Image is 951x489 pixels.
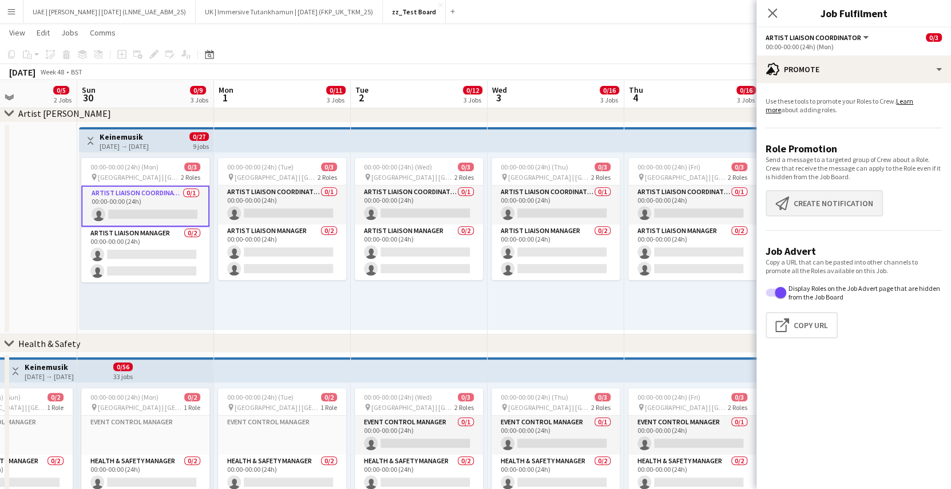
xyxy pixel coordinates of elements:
[327,96,345,104] div: 3 Jobs
[190,86,206,94] span: 0/9
[736,86,756,94] span: 0/16
[756,6,951,21] h3: Job Fulfilment
[219,85,233,95] span: Mon
[508,173,591,182] span: [GEOGRAPHIC_DATA] | [GEOGRAPHIC_DATA], [GEOGRAPHIC_DATA]
[728,403,747,412] span: 2 Roles
[731,393,747,401] span: 0/3
[218,186,346,224] app-card-role: Artist Liaison Coordinator0/100:00-00:00 (24h)
[628,186,756,224] app-card-role: Artist Liaison Coordinator0/100:00-00:00 (24h)
[71,68,82,76] div: BST
[355,85,368,95] span: Tue
[458,163,474,171] span: 0/3
[364,393,432,401] span: 00:00-00:00 (24h) (Wed)
[227,393,294,401] span: 00:00-00:00 (24h) (Tue)
[731,163,747,171] span: 0/3
[454,173,474,182] span: 2 Roles
[38,68,66,76] span: Week 48
[766,33,861,42] span: Artist Liaison Coordinator
[454,403,474,412] span: 2 Roles
[181,173,200,182] span: 2 Roles
[218,158,346,280] app-job-card: 00:00-00:00 (24h) (Tue)0/3 [GEOGRAPHIC_DATA] | [GEOGRAPHIC_DATA], [GEOGRAPHIC_DATA]2 RolesArtist ...
[628,224,756,280] app-card-role: Artist Liaison Manager0/200:00-00:00 (24h)
[501,393,568,401] span: 00:00-00:00 (24h) (Thu)
[90,27,116,38] span: Comms
[18,338,80,349] div: Health & Safety
[100,142,149,151] div: [DATE] → [DATE]
[320,403,337,412] span: 1 Role
[627,91,643,104] span: 4
[113,371,133,381] div: 33 jobs
[37,27,50,38] span: Edit
[766,190,883,216] button: Create notification
[53,86,69,94] span: 0/5
[32,25,54,40] a: Edit
[82,85,96,95] span: Sun
[756,56,951,83] div: Promote
[728,173,747,182] span: 2 Roles
[766,97,913,114] a: Learn more
[766,244,942,258] h3: Job Advert
[645,173,728,182] span: [GEOGRAPHIC_DATA] | [GEOGRAPHIC_DATA], [GEOGRAPHIC_DATA]
[492,224,620,280] app-card-role: Artist Liaison Manager0/200:00-00:00 (24h)
[463,86,482,94] span: 0/12
[217,91,233,104] span: 1
[463,96,482,104] div: 3 Jobs
[637,393,700,401] span: 00:00-00:00 (24h) (Fri)
[355,158,483,280] app-job-card: 00:00-00:00 (24h) (Wed)0/3 [GEOGRAPHIC_DATA] | [GEOGRAPHIC_DATA], [GEOGRAPHIC_DATA]2 RolesArtist ...
[354,91,368,104] span: 2
[90,393,158,401] span: 00:00-00:00 (24h) (Mon)
[591,403,611,412] span: 2 Roles
[47,403,64,412] span: 1 Role
[591,173,611,182] span: 2 Roles
[85,25,120,40] a: Comms
[766,142,942,155] h3: Role Promotion
[355,416,483,455] app-card-role: Event Control Manager0/100:00-00:00 (24h)
[218,416,346,455] app-card-role-placeholder: Event Control Manager
[5,25,30,40] a: View
[184,393,200,401] span: 0/2
[492,416,620,455] app-card-role: Event Control Manager0/100:00-00:00 (24h)
[766,155,942,181] p: Send a message to a targeted group of Crew about a Role. Crew that receive the message can apply ...
[81,158,209,282] app-job-card: 00:00-00:00 (24h) (Mon)0/3 [GEOGRAPHIC_DATA] | [GEOGRAPHIC_DATA], [GEOGRAPHIC_DATA]2 RolesArtist ...
[786,284,942,301] label: Display Roles on the Job Advert page that are hidden from the Job Board
[355,186,483,224] app-card-role: Artist Liaison Coordinator0/100:00-00:00 (24h)
[218,224,346,280] app-card-role: Artist Liaison Manager0/200:00-00:00 (24h)
[98,403,184,412] span: [GEOGRAPHIC_DATA] | [GEOGRAPHIC_DATA], [GEOGRAPHIC_DATA]
[766,312,838,338] button: Copy Url
[321,163,337,171] span: 0/3
[766,42,942,51] div: 00:00-00:00 (24h) (Mon)
[57,25,83,40] a: Jobs
[184,403,200,412] span: 1 Role
[508,403,591,412] span: [GEOGRAPHIC_DATA] | [GEOGRAPHIC_DATA], [GEOGRAPHIC_DATA]
[191,96,208,104] div: 3 Jobs
[9,27,25,38] span: View
[458,393,474,401] span: 0/3
[196,1,383,23] button: UK | Immersive Tutankhamun | [DATE] (FKP_UK_TKM_25)
[90,163,158,171] span: 00:00-00:00 (24h) (Mon)
[371,173,454,182] span: [GEOGRAPHIC_DATA] | [GEOGRAPHIC_DATA], [GEOGRAPHIC_DATA]
[81,416,209,455] app-card-role-placeholder: Event Control Manager
[492,158,620,280] app-job-card: 00:00-00:00 (24h) (Thu)0/3 [GEOGRAPHIC_DATA] | [GEOGRAPHIC_DATA], [GEOGRAPHIC_DATA]2 RolesArtist ...
[321,393,337,401] span: 0/2
[364,163,432,171] span: 00:00-00:00 (24h) (Wed)
[318,173,337,182] span: 2 Roles
[595,393,611,401] span: 0/3
[235,403,320,412] span: [GEOGRAPHIC_DATA] | [GEOGRAPHIC_DATA], [GEOGRAPHIC_DATA]
[766,33,870,42] button: Artist Liaison Coordinator
[371,403,454,412] span: [GEOGRAPHIC_DATA] | [GEOGRAPHIC_DATA], [GEOGRAPHIC_DATA]
[113,362,133,371] span: 0/56
[80,91,96,104] span: 30
[490,91,507,104] span: 3
[628,416,756,455] app-card-role: Event Control Manager0/100:00-00:00 (24h)
[235,173,318,182] span: [GEOGRAPHIC_DATA] | [GEOGRAPHIC_DATA], [GEOGRAPHIC_DATA]
[595,163,611,171] span: 0/3
[766,97,942,114] p: Use these tools to promote your Roles to Crew. about adding roles.
[637,163,700,171] span: 00:00-00:00 (24h) (Fri)
[9,66,35,78] div: [DATE]
[492,186,620,224] app-card-role: Artist Liaison Coordinator0/100:00-00:00 (24h)
[628,158,756,280] div: 00:00-00:00 (24h) (Fri)0/3 [GEOGRAPHIC_DATA] | [GEOGRAPHIC_DATA], [GEOGRAPHIC_DATA]2 RolesArtist ...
